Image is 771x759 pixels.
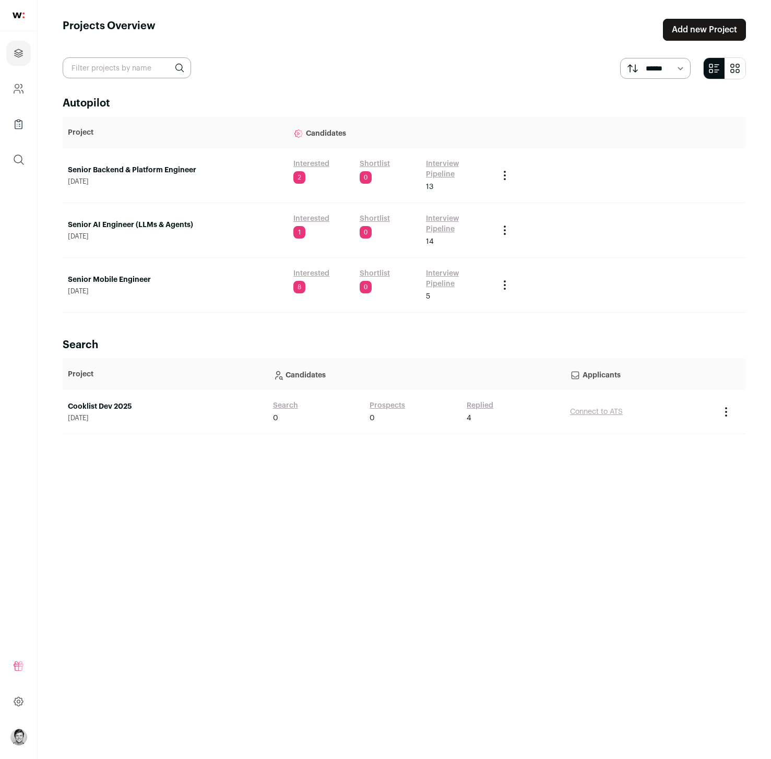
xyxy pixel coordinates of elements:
span: 13 [426,182,433,192]
a: Shortlist [360,159,390,169]
h1: Projects Overview [63,19,156,41]
a: Company and ATS Settings [6,76,31,101]
button: Project Actions [499,224,511,236]
button: Project Actions [499,169,511,182]
a: Shortlist [360,214,390,224]
span: 8 [293,281,305,293]
p: Project [68,369,263,379]
span: [DATE] [68,287,283,295]
button: Project Actions [499,279,511,291]
span: 1 [293,226,305,239]
p: Project [68,127,283,138]
a: Cooklist Dev 2025 [68,401,263,412]
a: Projects [6,41,31,66]
span: 14 [426,236,434,247]
span: 4 [467,413,471,423]
a: Interested [293,214,329,224]
img: wellfound-shorthand-0d5821cbd27db2630d0214b213865d53afaa358527fdda9d0ea32b1df1b89c2c.svg [13,13,25,18]
span: 5 [426,291,430,302]
a: Add new Project [663,19,746,41]
span: [DATE] [68,232,283,241]
p: Applicants [570,364,709,385]
a: Replied [467,400,493,411]
span: 0 [360,171,372,184]
a: Shortlist [360,268,390,279]
a: Interested [293,268,329,279]
a: Interview Pipeline [426,159,488,180]
input: Filter projects by name [63,57,191,78]
span: 0 [370,413,375,423]
a: Senior Mobile Engineer [68,275,283,285]
a: Company Lists [6,112,31,137]
span: 0 [360,226,372,239]
button: Open dropdown [10,729,27,745]
img: 606302-medium_jpg [10,729,27,745]
a: Search [273,400,298,411]
span: [DATE] [68,177,283,186]
span: [DATE] [68,414,263,422]
span: 0 [360,281,372,293]
a: Senior AI Engineer (LLMs & Agents) [68,220,283,230]
a: Interested [293,159,329,169]
span: 0 [273,413,278,423]
span: 2 [293,171,305,184]
a: Prospects [370,400,405,411]
a: Interview Pipeline [426,214,488,234]
button: Project Actions [720,406,732,418]
a: Interview Pipeline [426,268,488,289]
p: Candidates [293,122,488,143]
a: Connect to ATS [570,408,623,416]
a: Senior Backend & Platform Engineer [68,165,283,175]
p: Candidates [273,364,560,385]
h2: Autopilot [63,96,746,111]
h2: Search [63,338,746,352]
